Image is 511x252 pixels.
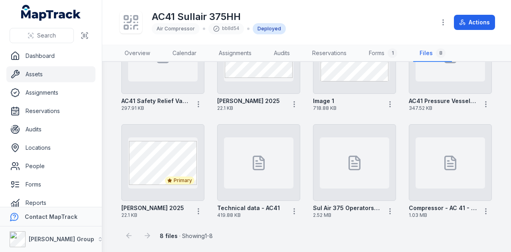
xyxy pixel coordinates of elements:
span: 718.88 KB [313,105,381,111]
span: 1.03 MB [409,212,477,218]
a: Forms [6,177,95,192]
strong: AC41 Pressure Vessel Inspection [DATE] [409,97,477,105]
a: Dashboard [6,48,95,64]
a: Audits [6,121,95,137]
button: Actions [454,15,495,30]
span: 22.1 KB [121,212,189,218]
strong: [PERSON_NAME] Group [29,236,94,242]
div: bb8d54 [208,23,244,34]
a: Calendar [166,45,203,62]
span: 2.52 MB [313,212,381,218]
strong: [PERSON_NAME] 2025 [217,97,280,105]
strong: AC41 Safety Relief Valve Certificate [DATE] [121,97,189,105]
span: · Showing 1 - 8 [160,232,213,239]
a: Files8 [413,45,452,62]
strong: [PERSON_NAME] 2025 [121,204,184,212]
strong: 8 files [160,232,178,239]
a: Audits [267,45,296,62]
strong: Technical data - AC41 [217,204,280,212]
strong: Image 1 [313,97,334,105]
a: Assignments [6,85,95,101]
span: 22.1 KB [217,105,285,111]
div: 1 [388,48,397,58]
a: MapTrack [21,5,81,21]
a: Assets [6,66,95,82]
button: Search [10,28,74,43]
a: Reservations [6,103,95,119]
strong: Sul Air 375 Operators Manual [313,204,381,212]
span: 419.88 KB [217,212,285,218]
div: 8 [436,48,446,58]
div: Primary [165,177,194,185]
div: Deployed [253,23,286,34]
h1: AC41 Sullair 375HH [152,10,286,23]
span: 297.91 KB [121,105,189,111]
span: Air Compressor [156,26,195,32]
a: Locations [6,140,95,156]
a: Reports [6,195,95,211]
a: Assignments [212,45,258,62]
a: Reservations [306,45,353,62]
a: Forms1 [362,45,404,62]
span: 347.52 KB [409,105,477,111]
strong: Compressor - AC 41 - Plant Risk Assessment [409,204,477,212]
span: Search [37,32,56,40]
a: People [6,158,95,174]
a: Overview [118,45,156,62]
strong: Contact MapTrack [25,213,77,220]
